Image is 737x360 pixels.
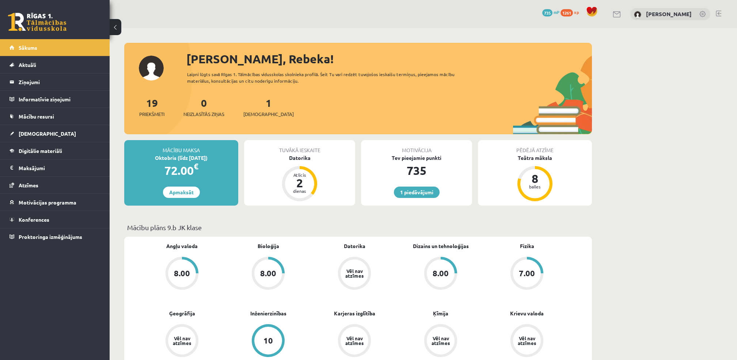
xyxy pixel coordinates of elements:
[10,125,100,142] a: [DEMOGRAPHIC_DATA]
[10,74,100,90] a: Ziņojumi
[311,257,398,291] a: Vēl nav atzīmes
[124,140,238,154] div: Mācību maksa
[19,113,54,120] span: Mācību resursi
[634,11,641,18] img: Rebeka Zvirgzdiņa-Stepanova
[10,228,100,245] a: Proktoringa izmēģinājums
[243,96,294,118] a: 1[DEMOGRAPHIC_DATA]
[289,189,311,193] div: dienas
[646,10,692,18] a: [PERSON_NAME]
[124,162,238,179] div: 72.00
[394,187,440,198] a: 1 piedāvājumi
[10,108,100,125] a: Mācību resursi
[244,154,355,162] div: Datorika
[519,269,535,277] div: 7.00
[361,154,472,162] div: Tev pieejamie punkti
[169,310,195,317] a: Ģeogrāfija
[163,187,200,198] a: Apmaksāt
[289,173,311,177] div: Atlicis
[10,177,100,194] a: Atzīmes
[10,91,100,108] a: Informatīvie ziņojumi
[398,257,484,291] a: 8.00
[10,160,100,176] a: Maksājumi
[19,44,37,51] span: Sākums
[225,324,311,359] a: 10
[433,310,448,317] a: Ķīmija
[10,39,100,56] a: Sākums
[172,336,192,345] div: Vēl nav atzīmes
[139,110,164,118] span: Priekšmeti
[8,13,67,31] a: Rīgas 1. Tālmācības vidusskola
[10,56,100,73] a: Aktuāli
[139,96,164,118] a: 19Priekšmeti
[174,269,190,277] div: 8.00
[194,161,198,172] span: €
[139,324,225,359] a: Vēl nav atzīmes
[484,257,570,291] a: 7.00
[334,310,375,317] a: Karjeras izglītība
[478,154,592,202] a: Teātra māksla 8 balles
[517,336,537,345] div: Vēl nav atzīmes
[139,257,225,291] a: 8.00
[430,336,451,345] div: Vēl nav atzīmes
[344,336,365,345] div: Vēl nav atzīmes
[183,96,224,118] a: 0Neizlasītās ziņas
[183,110,224,118] span: Neizlasītās ziņas
[19,182,38,188] span: Atzīmes
[19,61,36,68] span: Aktuāli
[124,154,238,162] div: Oktobris (līdz [DATE])
[225,257,311,291] a: 8.00
[258,242,279,250] a: Bioloģija
[10,194,100,211] a: Motivācijas programma
[19,147,62,154] span: Digitālie materiāli
[361,162,472,179] div: 735
[542,9,552,16] span: 735
[433,269,449,277] div: 8.00
[344,269,365,278] div: Vēl nav atzīmes
[186,50,592,68] div: [PERSON_NAME], Rebeka!
[187,71,468,84] div: Laipni lūgts savā Rīgas 1. Tālmācības vidusskolas skolnieka profilā. Šeit Tu vari redzēt tuvojošo...
[524,173,546,184] div: 8
[19,233,82,240] span: Proktoringa izmēģinājums
[484,324,570,359] a: Vēl nav atzīmes
[19,216,49,223] span: Konferences
[244,154,355,202] a: Datorika Atlicis 2 dienas
[289,177,311,189] div: 2
[478,140,592,154] div: Pēdējā atzīme
[10,142,100,159] a: Digitālie materiāli
[344,242,365,250] a: Datorika
[311,324,398,359] a: Vēl nav atzīmes
[250,310,286,317] a: Inženierzinības
[243,110,294,118] span: [DEMOGRAPHIC_DATA]
[561,9,582,15] a: 1261 xp
[19,74,100,90] legend: Ziņojumi
[127,222,589,232] p: Mācību plāns 9.b JK klase
[263,337,273,345] div: 10
[478,154,592,162] div: Teātra māksla
[19,199,76,206] span: Motivācijas programma
[166,242,198,250] a: Angļu valoda
[574,9,579,15] span: xp
[542,9,559,15] a: 735 mP
[244,140,355,154] div: Tuvākā ieskaite
[413,242,469,250] a: Dizains un tehnoloģijas
[398,324,484,359] a: Vēl nav atzīmes
[361,140,472,154] div: Motivācija
[260,269,276,277] div: 8.00
[19,130,76,137] span: [DEMOGRAPHIC_DATA]
[510,310,544,317] a: Krievu valoda
[561,9,573,16] span: 1261
[520,242,534,250] a: Fizika
[19,160,100,176] legend: Maksājumi
[19,91,100,108] legend: Informatīvie ziņojumi
[10,211,100,228] a: Konferences
[554,9,559,15] span: mP
[524,184,546,189] div: balles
